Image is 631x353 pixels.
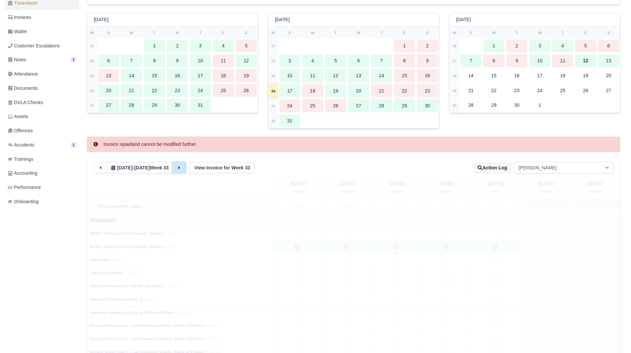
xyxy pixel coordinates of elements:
[8,155,33,163] span: Trainings
[394,39,415,52] div: 1
[5,53,79,66] a: Notes 1
[190,39,211,52] div: 3
[452,103,457,107] strong: 40
[371,99,392,112] div: 28
[529,54,550,67] div: 10
[5,153,79,166] a: Trainings
[483,69,504,82] div: 15
[483,84,504,97] div: 22
[8,141,34,149] span: Accidents
[5,11,79,24] a: Invoices
[506,39,527,52] div: 2
[506,54,527,67] div: 9
[8,113,28,120] span: Assets
[417,69,438,82] div: 16
[506,69,527,82] div: 16
[271,104,276,108] strong: 35
[325,69,346,82] div: 12
[107,31,110,35] small: S
[371,69,392,82] div: 14
[153,31,156,35] small: T
[598,39,619,52] div: 6
[167,84,188,97] div: 23
[90,59,94,63] strong: 28
[8,198,39,206] span: Onboarding
[144,54,165,67] div: 8
[325,85,346,97] div: 19
[483,99,504,112] div: 29
[473,162,511,174] button: Action Log
[371,85,392,97] div: 21
[5,68,79,81] a: Attendance
[98,69,119,82] div: 13
[470,31,472,35] small: S
[8,169,37,177] span: Accounting
[117,165,132,170] span: 1 month ago
[190,84,211,97] div: 24
[236,39,257,52] div: 5
[452,59,457,63] strong: 37
[506,99,527,112] div: 30
[575,84,596,97] div: 26
[279,114,300,127] div: 31
[561,31,564,35] small: T
[279,99,300,112] div: 24
[403,31,406,35] small: F
[90,103,94,107] strong: 31
[94,17,109,23] h6: [DATE]
[271,74,276,78] strong: 33
[134,165,150,170] span: 3 weeks ago
[236,84,257,97] div: 26
[190,54,211,67] div: 10
[598,321,631,353] iframe: Chat Widget
[121,99,142,112] div: 28
[8,184,41,191] span: Performance
[552,84,573,97] div: 25
[5,25,79,38] a: Wallet
[71,57,76,62] span: 1
[452,44,457,48] strong: 36
[5,39,79,52] a: Customer Escalations
[275,17,290,23] h6: [DATE]
[585,31,587,35] small: F
[190,162,254,173] a: View Invoice for Week 33
[279,54,300,67] div: 3
[5,82,79,95] a: Documents
[121,69,142,82] div: 14
[5,181,79,194] a: Performance
[5,167,79,180] a: Accounting
[167,54,188,67] div: 9
[575,69,596,82] div: 19
[213,84,234,97] div: 25
[8,14,31,21] span: Invoices
[302,85,323,97] div: 18
[417,99,438,112] div: 30
[417,85,438,97] div: 23
[8,85,38,92] span: Documents
[598,84,619,97] div: 27
[394,69,415,82] div: 15
[452,89,457,93] strong: 39
[598,54,619,67] div: 13
[144,39,165,52] div: 1
[552,39,573,52] div: 4
[8,127,33,135] span: Offences
[529,39,550,52] div: 3
[598,69,619,82] div: 20
[311,31,314,35] small: M
[529,99,550,112] div: 1
[371,54,392,67] div: 7
[583,58,588,63] strong: 12
[90,89,94,93] strong: 30
[348,54,369,67] div: 6
[123,142,132,147] strong: paid
[167,39,188,52] div: 2
[199,31,201,35] small: T
[98,54,119,67] div: 6
[144,99,165,112] div: 29
[5,110,79,123] a: Assets
[121,84,142,97] div: 21
[426,31,429,35] small: S
[190,99,211,112] div: 31
[607,31,610,35] small: S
